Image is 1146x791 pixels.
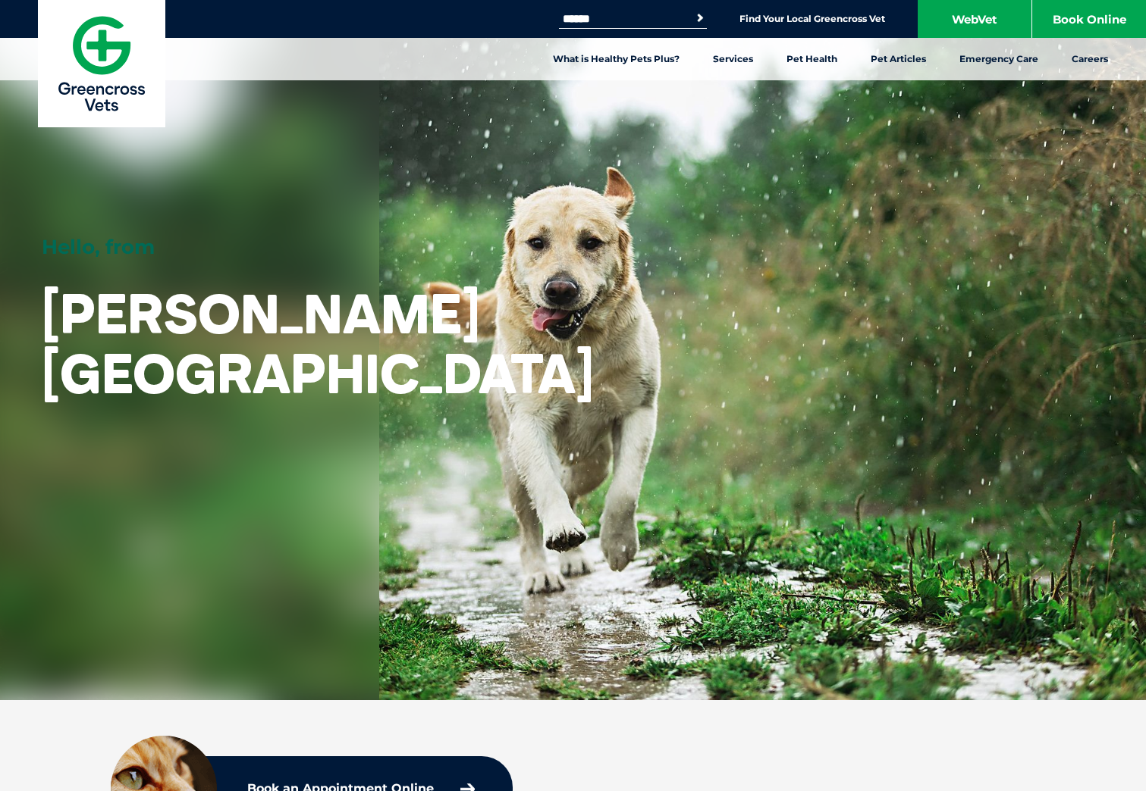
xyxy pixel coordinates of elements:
a: Careers [1055,38,1125,80]
h1: [PERSON_NAME][GEOGRAPHIC_DATA] [42,283,594,403]
a: Find Your Local Greencross Vet [739,13,885,25]
a: Services [696,38,770,80]
span: Hello, from [42,235,155,259]
a: Pet Health [770,38,854,80]
a: Emergency Care [943,38,1055,80]
a: Pet Articles [854,38,943,80]
a: What is Healthy Pets Plus? [536,38,696,80]
button: Search [692,11,708,26]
